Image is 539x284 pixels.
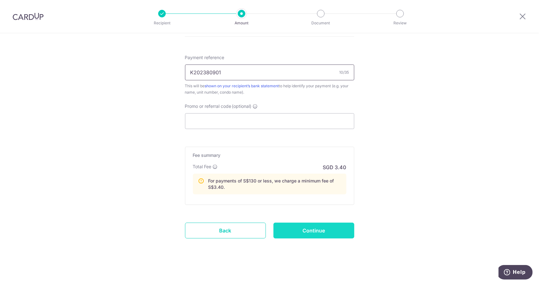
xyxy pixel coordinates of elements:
[185,83,354,96] div: This will be to help identify your payment (e.g. your name, unit number, condo name).
[13,13,44,20] img: CardUp
[193,164,212,170] p: Total Fee
[205,83,279,88] a: shown on your recipient’s bank statement
[339,69,349,76] div: 10/35
[185,223,266,238] a: Back
[499,265,533,281] iframe: Opens a widget where you can find more information
[185,103,231,109] span: Promo or referral code
[218,20,265,26] p: Amount
[139,20,185,26] p: Recipient
[273,223,354,238] input: Continue
[193,152,346,158] h5: Fee summary
[185,54,225,61] span: Payment reference
[377,20,423,26] p: Review
[232,103,252,109] span: (optional)
[297,20,344,26] p: Document
[208,178,341,190] p: For payments of S$130 or less, we charge a minimum fee of S$3.40.
[323,164,346,171] p: SGD 3.40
